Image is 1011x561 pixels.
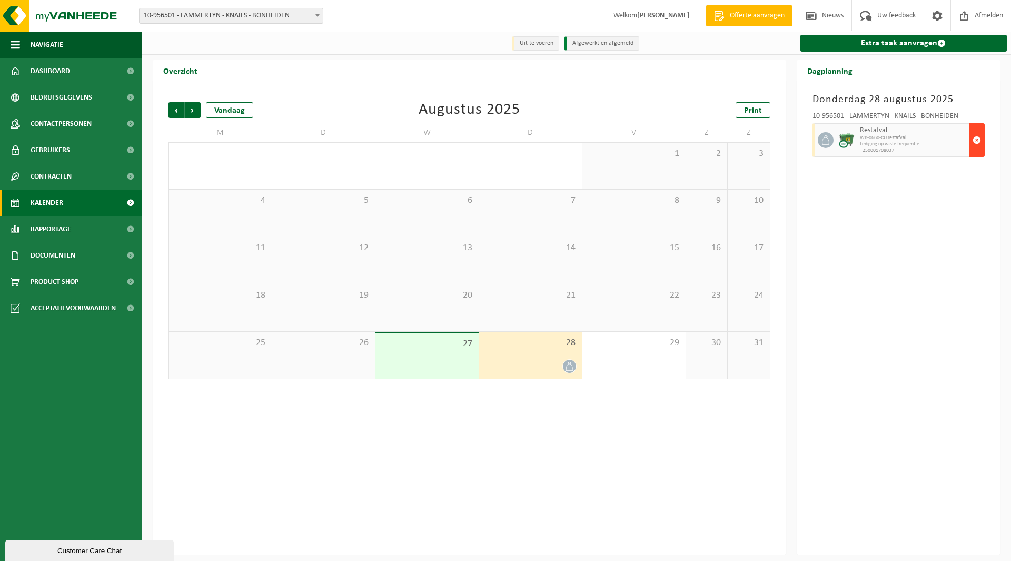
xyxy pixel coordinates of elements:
[174,195,266,206] span: 4
[153,60,208,81] h2: Overzicht
[31,32,63,58] span: Navigatie
[484,195,577,206] span: 7
[728,123,770,142] td: Z
[564,36,639,51] li: Afgewerkt en afgemeld
[31,216,71,242] span: Rapportage
[860,135,967,141] span: WB-0660-CU restafval
[381,242,473,254] span: 13
[168,123,272,142] td: M
[733,148,764,160] span: 3
[31,137,70,163] span: Gebruikers
[839,132,855,148] img: WB-0660-CU
[686,123,728,142] td: Z
[512,36,559,51] li: Uit te voeren
[691,148,722,160] span: 2
[733,337,764,349] span: 31
[277,242,370,254] span: 12
[691,290,722,301] span: 23
[691,242,722,254] span: 16
[797,60,863,81] h2: Dagplanning
[588,242,680,254] span: 15
[31,295,116,321] span: Acceptatievoorwaarden
[31,111,92,137] span: Contactpersonen
[174,290,266,301] span: 18
[419,102,520,118] div: Augustus 2025
[206,102,253,118] div: Vandaag
[31,242,75,269] span: Documenten
[706,5,792,26] a: Offerte aanvragen
[31,84,92,111] span: Bedrijfsgegevens
[736,102,770,118] a: Print
[588,290,680,301] span: 22
[588,148,680,160] span: 1
[800,35,1007,52] a: Extra taak aanvragen
[174,242,266,254] span: 11
[272,123,376,142] td: D
[31,163,72,190] span: Contracten
[860,147,967,154] span: T250001708037
[637,12,690,19] strong: [PERSON_NAME]
[484,337,577,349] span: 28
[582,123,686,142] td: V
[744,106,762,115] span: Print
[185,102,201,118] span: Volgende
[733,242,764,254] span: 17
[139,8,323,24] span: 10-956501 - LAMMERTYN - KNAILS - BONHEIDEN
[812,113,985,123] div: 10-956501 - LAMMERTYN - KNAILS - BONHEIDEN
[140,8,323,23] span: 10-956501 - LAMMERTYN - KNAILS - BONHEIDEN
[174,337,266,349] span: 25
[479,123,583,142] td: D
[31,190,63,216] span: Kalender
[484,242,577,254] span: 14
[812,92,985,107] h3: Donderdag 28 augustus 2025
[277,290,370,301] span: 19
[727,11,787,21] span: Offerte aanvragen
[860,141,967,147] span: Lediging op vaste frequentie
[691,195,722,206] span: 9
[5,538,176,561] iframe: chat widget
[31,58,70,84] span: Dashboard
[381,290,473,301] span: 20
[733,290,764,301] span: 24
[691,337,722,349] span: 30
[381,338,473,350] span: 27
[31,269,78,295] span: Product Shop
[588,195,680,206] span: 8
[277,195,370,206] span: 5
[168,102,184,118] span: Vorige
[375,123,479,142] td: W
[588,337,680,349] span: 29
[860,126,967,135] span: Restafval
[277,337,370,349] span: 26
[733,195,764,206] span: 10
[381,195,473,206] span: 6
[484,290,577,301] span: 21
